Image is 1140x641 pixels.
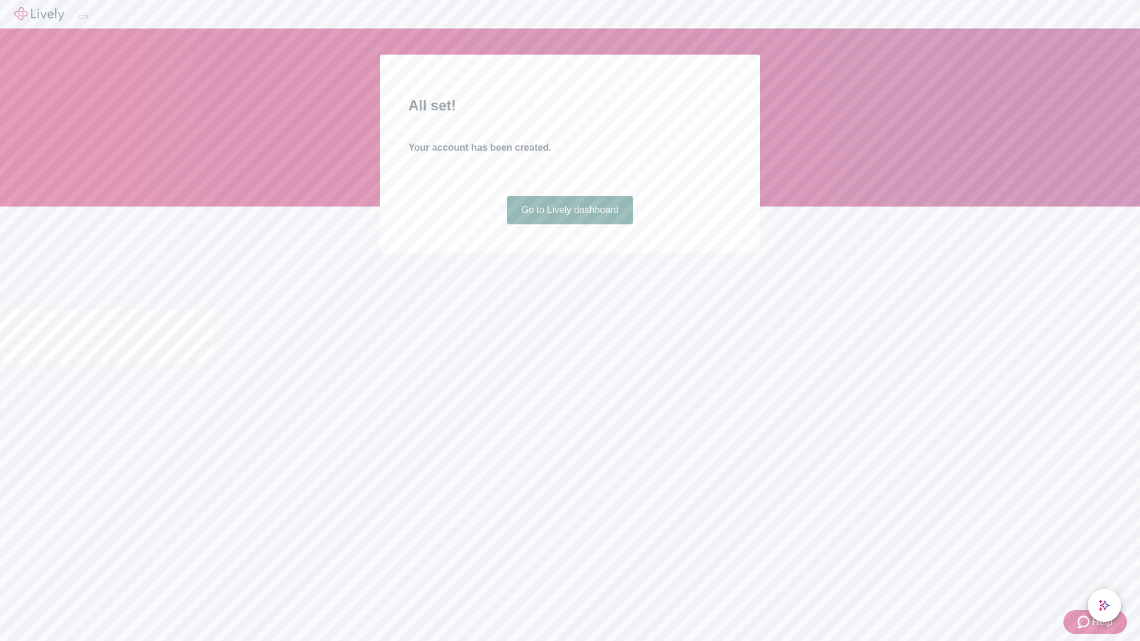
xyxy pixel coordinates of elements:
[1063,610,1127,634] button: Zendesk support iconHelp
[507,196,634,224] a: Go to Lively dashboard
[78,15,88,18] button: Log out
[1092,615,1113,629] span: Help
[1078,615,1092,629] svg: Zendesk support icon
[408,141,731,155] h4: Your account has been created.
[1088,589,1121,622] button: chat
[1098,599,1110,611] svg: Lively AI Assistant
[14,7,64,21] img: Lively
[408,95,731,116] h2: All set!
